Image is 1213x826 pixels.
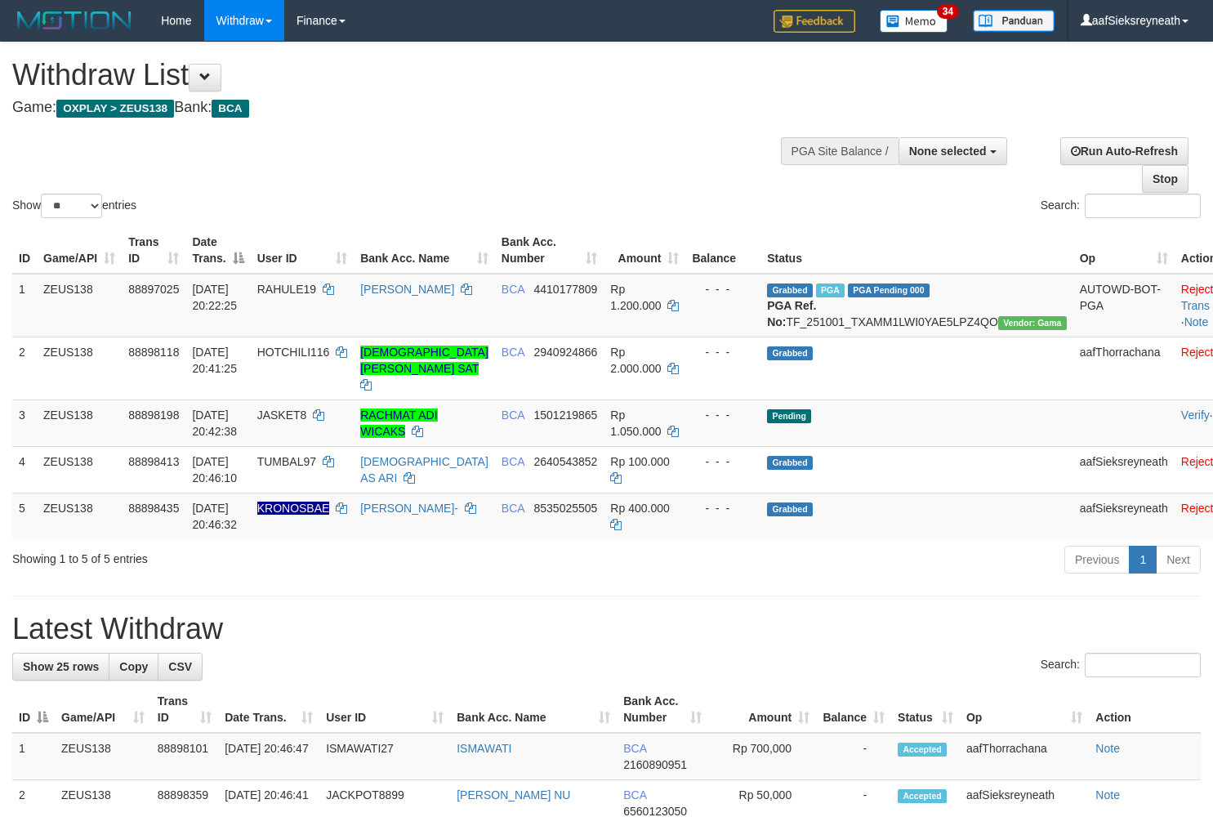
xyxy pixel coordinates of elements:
span: Grabbed [767,346,813,360]
span: 88897025 [128,283,179,296]
span: BCA [502,346,524,359]
span: Accepted [898,743,947,757]
img: Feedback.jpg [774,10,855,33]
span: [DATE] 20:46:32 [192,502,237,531]
a: Stop [1142,165,1188,193]
th: User ID: activate to sort column ascending [319,686,450,733]
span: Accepted [898,789,947,803]
span: Rp 1.200.000 [610,283,661,312]
span: Copy 2940924866 to clipboard [533,346,597,359]
span: Copy [119,660,148,673]
span: [DATE] 20:22:25 [192,283,237,312]
td: 2 [12,337,37,400]
button: None selected [899,137,1007,165]
a: Note [1095,788,1120,801]
span: BCA [502,455,524,468]
td: 1 [12,733,55,780]
a: Previous [1064,546,1130,574]
th: ID [12,227,37,274]
img: panduan.png [973,10,1055,32]
td: aafThorrachana [960,733,1089,780]
th: Status [760,227,1073,274]
span: JASKET8 [257,409,307,422]
td: aafSieksreyneath [1073,446,1175,493]
img: Button%20Memo.svg [880,10,948,33]
th: Status: activate to sort column ascending [891,686,960,733]
span: Marked by aafnoeunsreypich [816,284,845,297]
span: Copy 2640543852 to clipboard [533,455,597,468]
td: Rp 700,000 [708,733,816,780]
a: 1 [1129,546,1157,574]
th: Trans ID: activate to sort column ascending [122,227,185,274]
th: Bank Acc. Number: activate to sort column ascending [617,686,708,733]
h1: Latest Withdraw [12,613,1201,645]
th: Balance: activate to sort column ascending [816,686,891,733]
a: Note [1095,742,1120,755]
label: Search: [1041,194,1201,218]
td: aafThorrachana [1073,337,1175,400]
a: Verify [1181,409,1210,422]
td: AUTOWD-BOT-PGA [1073,274,1175,337]
span: Show 25 rows [23,660,99,673]
span: Copy 2160890951 to clipboard [623,758,687,771]
th: Amount: activate to sort column ascending [604,227,685,274]
td: ZEUS138 [37,274,122,337]
td: ZEUS138 [37,400,122,446]
span: Grabbed [767,284,813,297]
th: Action [1089,686,1201,733]
span: Grabbed [767,502,813,516]
span: Grabbed [767,456,813,470]
td: ZEUS138 [37,337,122,400]
td: - [816,733,891,780]
a: RACHMAT ADI WICAKS [360,409,437,438]
span: OXPLAY > ZEUS138 [56,100,174,118]
span: BCA [502,502,524,515]
a: Next [1156,546,1201,574]
img: MOTION_logo.png [12,8,136,33]
span: CSV [168,660,192,673]
div: - - - [692,453,754,470]
span: Rp 400.000 [610,502,669,515]
td: [DATE] 20:46:47 [218,733,319,780]
input: Search: [1085,653,1201,677]
div: - - - [692,407,754,423]
span: Vendor URL: https://trx31.1velocity.biz [998,316,1067,330]
td: ZEUS138 [55,733,151,780]
th: Op: activate to sort column ascending [1073,227,1175,274]
td: ZEUS138 [37,493,122,539]
th: Balance [685,227,760,274]
span: TUMBAL97 [257,455,316,468]
td: aafSieksreyneath [1073,493,1175,539]
span: HOTCHILI116 [257,346,330,359]
span: [DATE] 20:46:10 [192,455,237,484]
div: - - - [692,500,754,516]
a: [DEMOGRAPHIC_DATA] AS ARI [360,455,488,484]
th: Amount: activate to sort column ascending [708,686,816,733]
span: 88898413 [128,455,179,468]
th: Bank Acc. Name: activate to sort column ascending [450,686,617,733]
div: Showing 1 to 5 of 5 entries [12,544,493,567]
span: [DATE] 20:41:25 [192,346,237,375]
th: Game/API: activate to sort column ascending [37,227,122,274]
td: 5 [12,493,37,539]
span: Copy 4410177809 to clipboard [533,283,597,296]
a: ISMAWATI [457,742,511,755]
th: User ID: activate to sort column ascending [251,227,354,274]
td: 3 [12,400,37,446]
div: - - - [692,281,754,297]
div: - - - [692,344,754,360]
a: Show 25 rows [12,653,109,681]
a: [PERSON_NAME] [360,283,454,296]
th: ID: activate to sort column descending [12,686,55,733]
a: Note [1184,315,1209,328]
span: Rp 100.000 [610,455,669,468]
th: Bank Acc. Name: activate to sort column ascending [354,227,495,274]
a: [DEMOGRAPHIC_DATA][PERSON_NAME] SAT [360,346,488,375]
span: Copy 1501219865 to clipboard [533,409,597,422]
span: BCA [212,100,248,118]
td: 4 [12,446,37,493]
select: Showentries [41,194,102,218]
span: Nama rekening ada tanda titik/strip, harap diedit [257,502,330,515]
span: [DATE] 20:42:38 [192,409,237,438]
a: CSV [158,653,203,681]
